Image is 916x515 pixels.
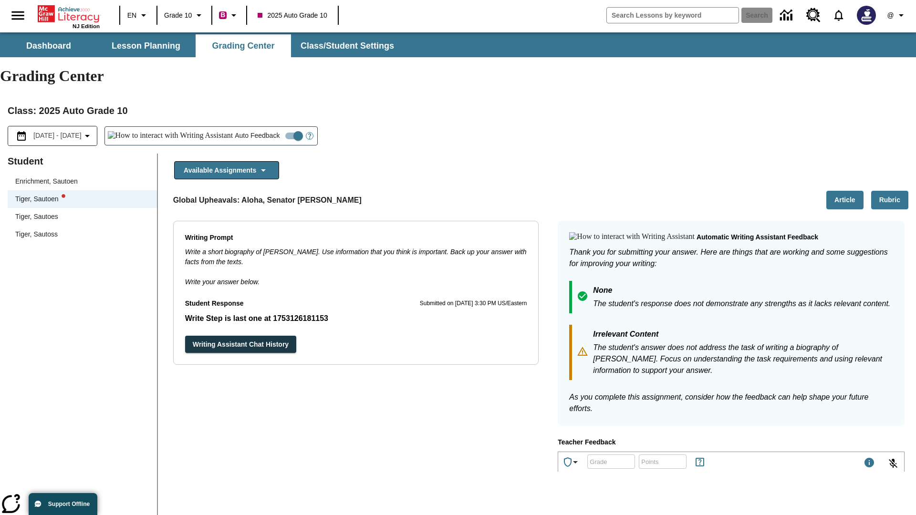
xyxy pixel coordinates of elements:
[82,130,93,142] svg: Collapse Date Range Filter
[639,449,687,474] input: Points: Must be equal to or less than 25.
[4,8,139,16] body: Type your response here.
[15,212,58,222] div: Tiger, Sautoes
[857,6,876,25] img: Avatar
[185,247,527,267] p: Write a short biography of [PERSON_NAME]. Use information that you think is important. Back up yo...
[8,208,157,226] div: Tiger, Sautoes
[235,131,280,141] span: Auto Feedback
[569,391,893,414] p: As you complete this assignment, consider how the feedback can help shape your future efforts.
[690,453,709,472] button: Rules for Earning Points and Achievements, Will open in new tab
[887,10,894,21] span: @
[8,173,157,190] div: Enrichment, Sautoen
[593,329,893,342] p: Irrelevant Content
[38,4,100,23] a: Home
[420,299,527,309] p: Submitted on [DATE] 3:30 PM US/Eastern
[301,41,394,51] span: Class/Student Settings
[774,2,801,29] a: Data Center
[196,34,291,57] button: Grading Center
[864,457,875,470] div: Maximum 1000 characters Press Escape to exit toolbar and use left and right arrow keys to access ...
[29,493,97,515] button: Support Offline
[123,7,154,24] button: Language: EN, Select a language
[569,247,893,269] p: Thank you for submitting your answer. Here are things that are working and some suggestions for i...
[4,1,32,30] button: Open side menu
[607,8,739,23] input: search field
[38,3,100,29] div: Home
[212,41,274,51] span: Grading Center
[185,313,527,324] p: Student Response
[174,161,279,180] button: Available Assignments
[164,10,192,21] span: Grade 10
[185,267,527,287] p: Write your answer below.
[293,34,402,57] button: Class/Student Settings
[98,34,194,57] button: Lesson Planning
[8,190,157,208] div: Tiger, Sautoenwriting assistant alert
[587,449,635,474] input: Grade: Letters, numbers, %, + and - are allowed.
[258,10,327,21] span: 2025 Auto Grade 10
[593,342,893,376] p: The student's answer does not address the task of writing a biography of [PERSON_NAME]. Focus on ...
[826,3,851,28] a: Notifications
[108,131,233,141] img: How to interact with Writing Assistant
[882,7,912,24] button: Profile/Settings
[26,41,71,51] span: Dashboard
[871,191,908,209] button: Rubric, Will open in new tab
[639,454,687,469] div: Points: Must be equal to or less than 25.
[15,194,65,204] div: Tiger, Sautoen
[302,127,317,145] button: Open Help for Writing Assistant
[8,103,908,118] h2: Class : 2025 Auto Grade 10
[8,154,157,169] p: Student
[826,191,864,209] button: Article, Will open in new tab
[62,194,65,198] svg: writing assistant alert
[15,229,58,239] div: Tiger, Sautoss
[73,23,100,29] span: NJ Edition
[185,233,527,243] p: Writing Prompt
[220,9,225,21] span: B
[160,7,208,24] button: Grade: Grade 10, Select a grade
[801,2,826,28] a: Resource Center, Will open in new tab
[185,299,244,309] p: Student Response
[851,3,882,28] button: Select a new avatar
[15,176,78,186] div: Enrichment, Sautoen
[569,232,695,242] img: How to interact with Writing Assistant
[587,454,635,469] div: Grade: Letters, numbers, %, + and - are allowed.
[48,501,90,507] span: Support Offline
[593,285,890,298] p: None
[558,453,585,472] button: Achievements
[882,452,905,475] button: Click to activate and allow voice recognition
[33,131,82,141] span: [DATE] - [DATE]
[215,7,243,24] button: Boost Class color is violet red. Change class color
[173,195,362,206] p: Global Upheavals: Aloha, Senator [PERSON_NAME]
[185,313,527,324] p: Write Step is last one at 1753126181153
[12,130,93,142] button: Select the date range menu item
[1,34,96,57] button: Dashboard
[558,437,905,448] p: Teacher Feedback
[593,298,890,309] p: The student's response does not demonstrate any strengths as it lacks relevant content.
[127,10,136,21] span: EN
[697,232,818,243] p: Automatic writing assistant feedback
[185,336,296,353] button: Writing Assistant Chat History
[8,226,157,243] div: Tiger, Sautoss
[112,41,180,51] span: Lesson Planning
